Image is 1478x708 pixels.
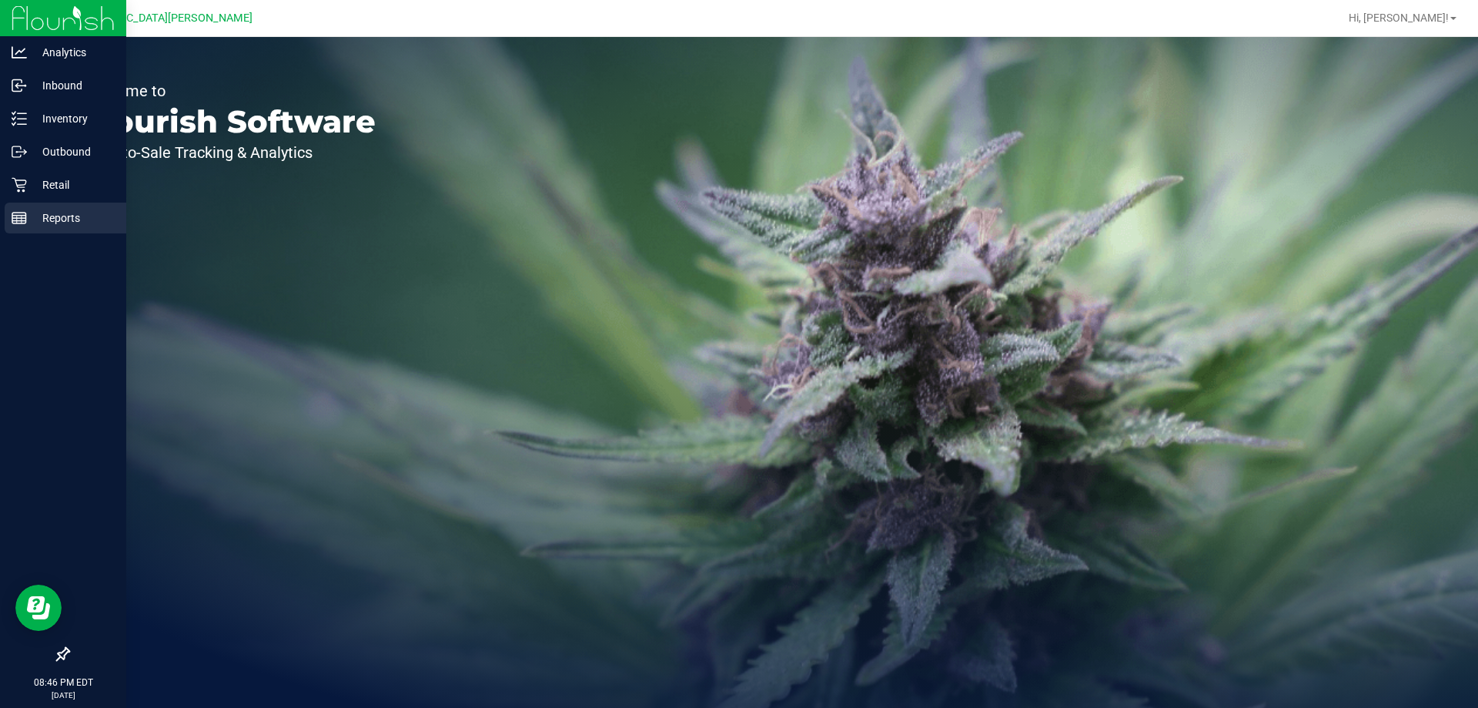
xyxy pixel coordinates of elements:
[27,43,119,62] p: Analytics
[12,78,27,93] inline-svg: Inbound
[12,111,27,126] inline-svg: Inventory
[1349,12,1449,24] span: Hi, [PERSON_NAME]!
[12,177,27,193] inline-svg: Retail
[27,176,119,194] p: Retail
[62,12,252,25] span: [GEOGRAPHIC_DATA][PERSON_NAME]
[7,676,119,690] p: 08:46 PM EDT
[27,109,119,128] p: Inventory
[27,209,119,227] p: Reports
[7,690,119,701] p: [DATE]
[83,145,376,160] p: Seed-to-Sale Tracking & Analytics
[27,76,119,95] p: Inbound
[12,45,27,60] inline-svg: Analytics
[12,144,27,159] inline-svg: Outbound
[83,83,376,99] p: Welcome to
[27,143,119,161] p: Outbound
[15,585,62,631] iframe: Resource center
[12,210,27,226] inline-svg: Reports
[83,106,376,137] p: Flourish Software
